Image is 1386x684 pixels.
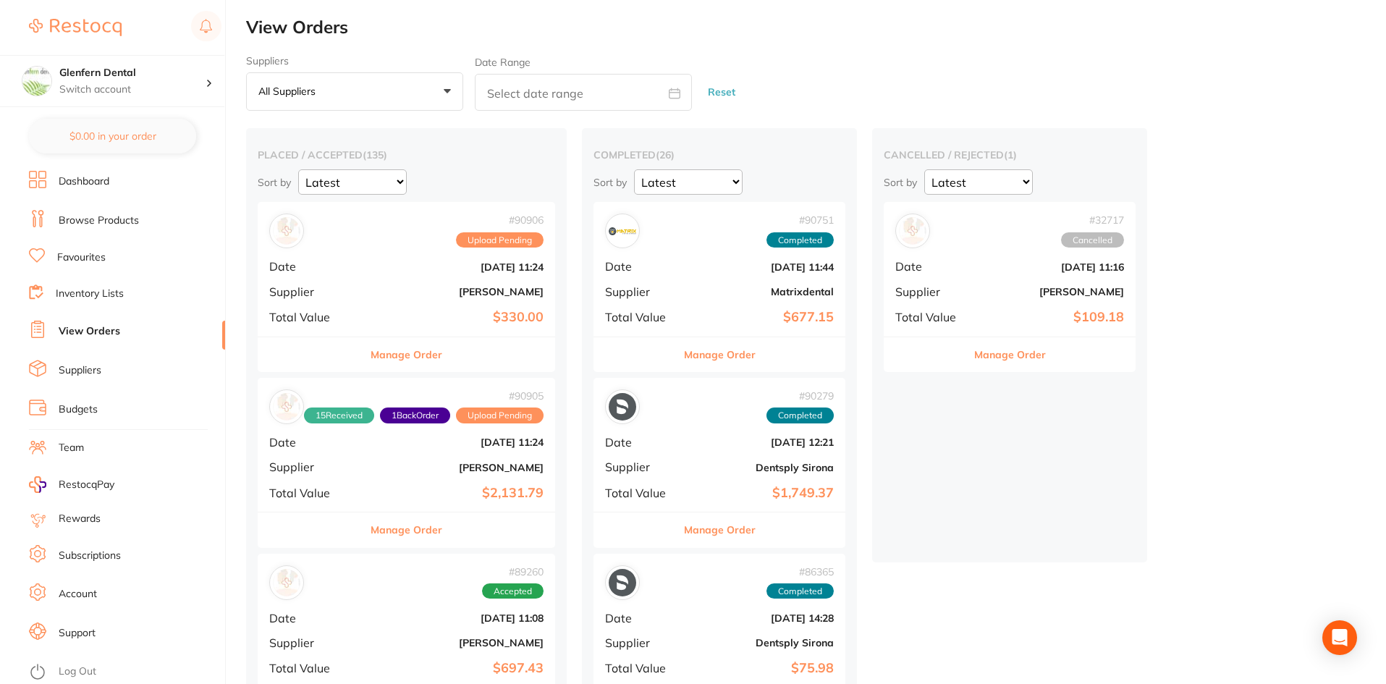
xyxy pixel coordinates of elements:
[974,337,1046,372] button: Manage Order
[605,612,677,625] span: Date
[269,662,357,675] span: Total Value
[766,566,834,578] span: # 86365
[59,512,101,526] a: Rewards
[59,441,84,455] a: Team
[689,637,834,649] b: Dentsply Sirona
[475,74,692,111] input: Select date range
[258,176,291,189] p: Sort by
[456,214,544,226] span: # 90906
[269,486,357,499] span: Total Value
[59,664,96,679] a: Log Out
[269,260,357,273] span: Date
[29,476,114,493] a: RestocqPay
[368,612,544,624] b: [DATE] 11:08
[605,436,677,449] span: Date
[304,390,544,402] span: # 90905
[59,626,96,641] a: Support
[605,285,677,298] span: Supplier
[766,390,834,402] span: # 90279
[59,587,97,601] a: Account
[258,378,555,548] div: Adam Dental#9090515Received1BackOrderUpload PendingDate[DATE] 11:24Supplier[PERSON_NAME]Total Val...
[59,402,98,417] a: Budgets
[246,55,463,67] label: Suppliers
[1061,232,1124,248] span: Cancelled
[482,566,544,578] span: # 89260
[368,286,544,297] b: [PERSON_NAME]
[368,310,544,325] b: $330.00
[609,393,636,421] img: Dentsply Sirona
[1322,620,1357,655] div: Open Intercom Messenger
[605,636,677,649] span: Supplier
[29,19,122,36] img: Restocq Logo
[609,217,636,245] img: Matrixdental
[59,66,206,80] h4: Glenfern Dental
[269,311,357,324] span: Total Value
[368,462,544,473] b: [PERSON_NAME]
[59,478,114,492] span: RestocqPay
[273,569,300,596] img: Adam Dental
[766,214,834,226] span: # 90751
[29,11,122,44] a: Restocq Logo
[689,310,834,325] b: $677.15
[609,569,636,596] img: Dentsply Sirona
[29,661,221,684] button: Log Out
[456,232,544,248] span: Upload Pending
[59,549,121,563] a: Subscriptions
[246,17,1386,38] h2: View Orders
[979,261,1124,273] b: [DATE] 11:16
[605,311,677,324] span: Total Value
[246,72,463,111] button: All suppliers
[59,363,101,378] a: Suppliers
[371,337,442,372] button: Manage Order
[689,462,834,473] b: Dentsply Sirona
[895,260,968,273] span: Date
[273,217,300,245] img: Henry Schein Halas
[258,148,555,161] h2: placed / accepted ( 135 )
[593,176,627,189] p: Sort by
[59,324,120,339] a: View Orders
[593,148,845,161] h2: completed ( 26 )
[475,56,531,68] label: Date Range
[895,311,968,324] span: Total Value
[895,285,968,298] span: Supplier
[269,285,357,298] span: Supplier
[56,287,124,301] a: Inventory Lists
[368,661,544,676] b: $697.43
[59,174,109,189] a: Dashboard
[371,512,442,547] button: Manage Order
[605,260,677,273] span: Date
[766,232,834,248] span: Completed
[380,408,450,423] span: Back orders
[269,636,357,649] span: Supplier
[59,83,206,97] p: Switch account
[684,337,756,372] button: Manage Order
[456,408,544,423] span: Upload Pending
[689,436,834,448] b: [DATE] 12:21
[884,176,917,189] p: Sort by
[684,512,756,547] button: Manage Order
[269,436,357,449] span: Date
[689,661,834,676] b: $75.98
[766,583,834,599] span: Completed
[979,310,1124,325] b: $109.18
[368,637,544,649] b: [PERSON_NAME]
[605,662,677,675] span: Total Value
[689,286,834,297] b: Matrixdental
[368,261,544,273] b: [DATE] 11:24
[304,408,374,423] span: Received
[269,612,357,625] span: Date
[258,85,321,98] p: All suppliers
[703,73,740,111] button: Reset
[884,148,1136,161] h2: cancelled / rejected ( 1 )
[269,460,357,473] span: Supplier
[29,119,196,153] button: $0.00 in your order
[605,460,677,473] span: Supplier
[1061,214,1124,226] span: # 32717
[368,436,544,448] b: [DATE] 11:24
[979,286,1124,297] b: [PERSON_NAME]
[57,250,106,265] a: Favourites
[899,217,926,245] img: Adam Dental
[689,261,834,273] b: [DATE] 11:44
[368,486,544,501] b: $2,131.79
[605,486,677,499] span: Total Value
